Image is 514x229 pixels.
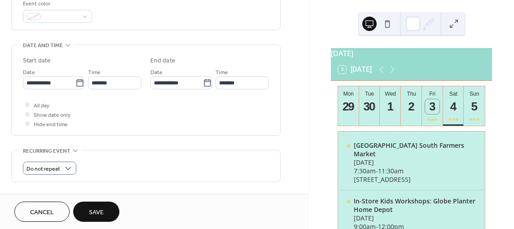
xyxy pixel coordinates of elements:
div: 3 [425,99,440,114]
div: 29 [341,99,356,114]
div: Fri [425,91,440,97]
span: Do not repeat [26,164,60,174]
span: Event image [23,193,58,202]
span: Save [89,208,104,217]
div: [DATE] [331,48,492,59]
button: Sun5 [464,86,485,126]
div: 2 [404,99,419,114]
div: [GEOGRAPHIC_DATA] South Farmers Market [354,141,477,158]
button: Tue30 [359,86,380,126]
div: [DATE] [354,158,477,167]
button: Cancel [14,202,70,222]
div: End date [150,56,176,66]
div: Tue [362,91,378,97]
button: Wed1 [380,86,401,126]
div: Wed [382,91,398,97]
span: 7:30am [354,167,376,175]
button: 3[DATE] [335,63,375,76]
div: In-Store Kids Workshops: Globe Planter Home Depot [354,197,477,214]
span: Date [150,68,163,77]
span: Show date only [34,110,70,120]
div: Sat [446,91,461,97]
div: 1 [383,99,398,114]
button: Sat4 [443,86,464,126]
div: [STREET_ADDRESS] [354,175,477,184]
span: Recurring event [23,146,70,156]
span: - [376,167,378,175]
button: Fri3 [422,86,443,126]
span: Date [23,68,35,77]
button: Mon29 [338,86,359,126]
div: 30 [362,99,377,114]
div: Start date [23,56,51,66]
span: 11:30am [378,167,404,175]
span: Hide end time [34,120,68,129]
span: Time [215,68,228,77]
span: All day [34,101,49,110]
div: Mon [341,91,356,97]
span: Cancel [30,208,54,217]
div: Thu [404,91,419,97]
button: Save [73,202,119,222]
div: [DATE] [354,214,477,222]
div: Sun [466,91,482,97]
div: 4 [446,99,461,114]
span: Date and time [23,41,63,50]
button: Thu2 [401,86,422,126]
span: Time [88,68,101,77]
div: 5 [467,99,482,114]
